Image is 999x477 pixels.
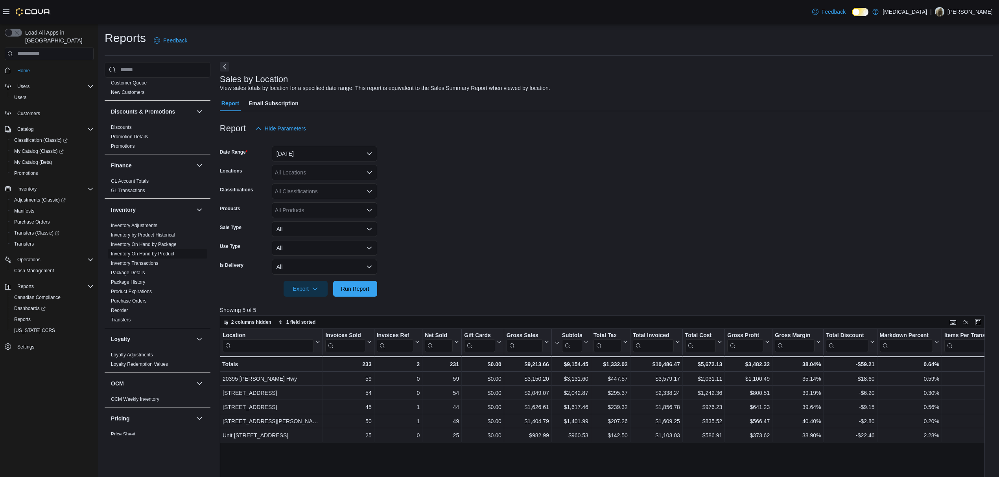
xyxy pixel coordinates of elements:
[11,195,69,205] a: Adjustments (Classic)
[11,293,64,302] a: Canadian Compliance
[11,147,67,156] a: My Catalog (Classic)
[111,108,193,116] button: Discounts & Promotions
[111,242,177,247] a: Inventory On Hand by Package
[554,374,588,383] div: $3,131.60
[826,360,874,369] div: -$59.21
[685,388,722,398] div: $1,242.36
[111,261,159,266] a: Inventory Transactions
[554,360,588,369] div: $9,154.45
[633,332,674,352] div: Total Invoiced
[14,66,33,75] a: Home
[111,352,153,358] a: Loyalty Adjustments
[5,62,94,373] nav: Complex example
[105,176,210,198] div: Finance
[14,159,52,165] span: My Catalog (Beta)
[376,332,413,352] div: Invoices Ref
[111,396,159,402] span: OCM Weekly Inventory
[17,126,33,132] span: Catalog
[775,360,821,369] div: 38.04%
[17,257,41,263] span: Operations
[111,134,148,139] a: Promotion Details
[775,388,821,398] div: 39.19%
[930,7,932,17] p: |
[14,170,38,176] span: Promotions
[220,317,275,327] button: 2 columns hidden
[464,332,495,352] div: Gift Card Sales
[507,332,549,352] button: Gross Sales
[594,332,628,352] button: Total Tax
[17,110,40,117] span: Customers
[11,158,94,167] span: My Catalog (Beta)
[111,124,132,130] span: Discounts
[727,374,770,383] div: $1,100.49
[11,169,41,178] a: Promotions
[275,317,319,327] button: 1 field sorted
[325,402,371,412] div: 45
[8,146,97,157] a: My Catalog (Classic)
[220,187,253,193] label: Classifications
[8,238,97,250] button: Transfers
[11,326,58,335] a: [US_STATE] CCRS
[272,221,377,237] button: All
[425,332,453,339] div: Net Sold
[17,83,29,90] span: Users
[14,184,40,194] button: Inventory
[8,194,97,205] a: Adjustments (Classic)
[223,402,320,412] div: [STREET_ADDRESS]
[2,183,97,194] button: Inventory
[8,135,97,146] a: Classification (Classic)
[272,146,377,161] button: [DATE]
[223,332,314,352] div: Location
[14,282,94,291] span: Reports
[111,380,124,387] h3: OCM
[11,315,34,324] a: Reports
[685,332,722,352] button: Total Cost
[11,239,37,249] a: Transfers
[554,332,588,352] button: Subtotal
[2,341,97,352] button: Settings
[8,205,97,216] button: Manifests
[111,270,145,275] a: Package Details
[826,388,874,398] div: -$6.20
[879,360,939,369] div: 0.64%
[775,332,815,339] div: Gross Margin
[111,288,152,295] span: Product Expirations
[111,307,128,314] span: Reorder
[105,123,210,154] div: Discounts & Promotions
[727,332,763,352] div: Gross Profit
[8,303,97,314] a: Dashboards
[220,205,240,212] label: Products
[685,374,722,383] div: $2,031.11
[325,360,371,369] div: 233
[111,431,135,437] a: Price Sheet
[11,304,49,313] a: Dashboards
[727,332,763,339] div: Gross Profit
[286,319,316,325] span: 1 field sorted
[14,109,43,118] a: Customers
[8,314,97,325] button: Reports
[507,332,543,339] div: Gross Sales
[633,332,674,339] div: Total Invoiced
[8,157,97,168] button: My Catalog (Beta)
[222,360,320,369] div: Totals
[195,334,204,344] button: Loyalty
[425,360,459,369] div: 231
[879,332,939,352] button: Markdown Percent
[685,332,716,339] div: Total Cost
[775,332,815,352] div: Gross Margin
[220,149,248,155] label: Date Range
[111,143,135,149] span: Promotions
[14,208,34,214] span: Manifests
[11,158,55,167] a: My Catalog (Beta)
[826,332,874,352] button: Total Discount
[111,415,193,422] button: Pricing
[8,168,97,179] button: Promotions
[822,8,846,16] span: Feedback
[333,281,377,297] button: Run Report
[366,207,372,213] button: Open list of options
[11,147,94,156] span: My Catalog (Classic)
[14,327,55,334] span: [US_STATE] CCRS
[2,254,97,265] button: Operations
[111,251,174,257] span: Inventory On Hand by Product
